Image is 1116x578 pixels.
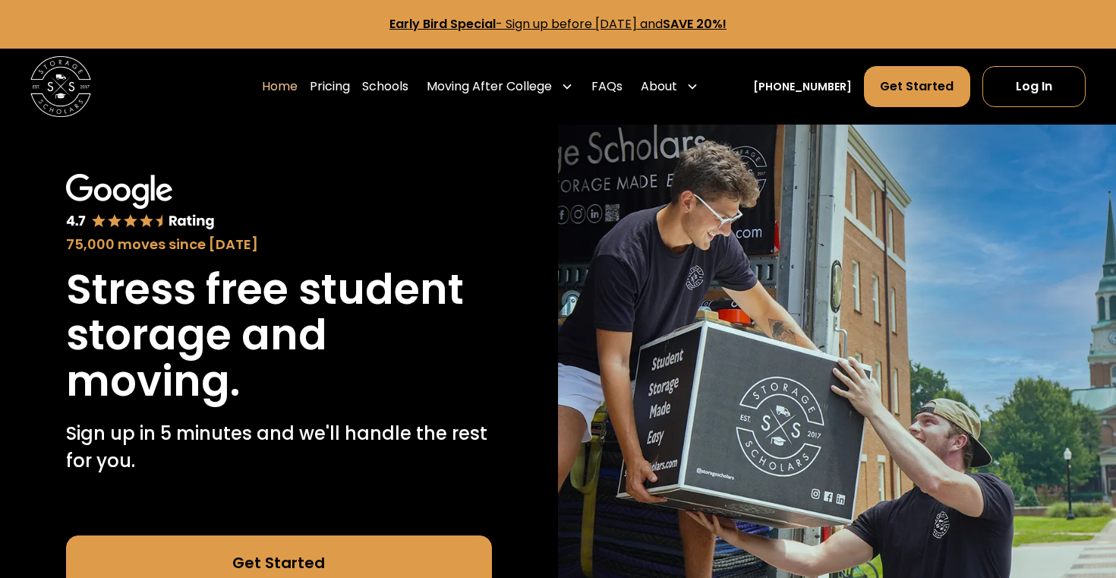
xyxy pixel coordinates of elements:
[421,65,579,108] div: Moving After College
[591,65,623,108] a: FAQs
[30,56,91,117] a: home
[641,77,677,96] div: About
[389,15,727,33] a: Early Bird Special- Sign up before [DATE] andSAVE 20%!
[66,267,492,405] h1: Stress free student storage and moving.
[310,65,350,108] a: Pricing
[262,65,298,108] a: Home
[864,66,969,107] a: Get Started
[66,174,216,231] img: Google 4.7 star rating
[66,420,492,475] p: Sign up in 5 minutes and we'll handle the rest for you.
[753,79,852,95] a: [PHONE_NUMBER]
[635,65,705,108] div: About
[362,65,408,108] a: Schools
[389,15,496,33] strong: Early Bird Special
[982,66,1086,107] a: Log In
[663,15,727,33] strong: SAVE 20%!
[30,56,91,117] img: Storage Scholars main logo
[66,234,492,254] div: 75,000 moves since [DATE]
[427,77,552,96] div: Moving After College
